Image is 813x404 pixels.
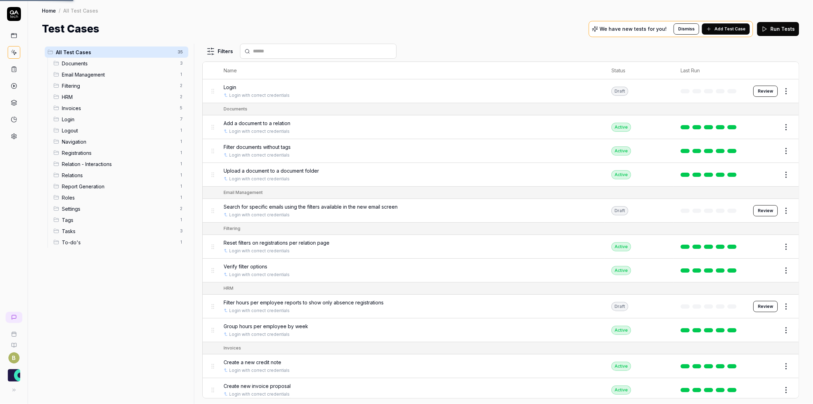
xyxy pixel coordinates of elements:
span: Report Generation [62,183,176,190]
div: Drag to reorderTo-do's1 [51,237,188,248]
div: Active [611,123,631,132]
a: Login with correct credentials [229,176,290,182]
span: 3 [177,227,186,235]
span: 1 [177,149,186,157]
div: Drag to reorderTasks3 [51,225,188,237]
span: Email Management [62,71,176,78]
a: Login with correct credentials [229,92,290,99]
span: Invoices [62,104,176,112]
button: Review [753,301,778,312]
span: 5 [177,104,186,112]
tr: Search for specific emails using the filters available in the new email screenLogin with correct ... [203,199,799,223]
span: 1 [177,70,186,79]
span: Relations [62,172,176,179]
span: Upload a document to a document folder [224,167,319,174]
tr: Create a new credit noteLogin with correct credentialsActive [203,354,799,378]
span: Create new invoice proposal [224,382,291,390]
div: Active [611,362,631,371]
tr: Create new invoice proposalLogin with correct credentialsActive [203,378,799,402]
span: All Test Cases [56,49,173,56]
a: Login with correct credentials [229,308,290,314]
span: Add a document to a relation [224,120,290,127]
a: Book a call with us [3,326,25,337]
tr: Verify filter optionsLogin with correct credentialsActive [203,259,799,282]
span: Filter hours per employee reports to show only absence registrations [224,299,384,306]
div: Active [611,170,631,179]
span: Create a new credit note [224,359,281,366]
a: Login with correct credentials [229,248,290,254]
span: Logout [62,127,176,134]
img: AdminPulse - 0475.384.429 Logo [8,369,20,382]
tr: Filter documents without tagsLogin with correct credentialsActive [203,139,799,163]
div: Drag to reorderLogin7 [51,114,188,125]
a: Review [753,86,778,97]
div: HRM [224,285,233,291]
span: Registrations [62,149,176,157]
a: Login with correct credentials [229,128,290,135]
div: Drag to reorderLogout1 [51,125,188,136]
span: Documents [62,60,176,67]
span: 1 [177,160,186,168]
div: Drag to reorderDocuments3 [51,58,188,69]
a: Documentation [3,337,25,348]
a: Login with correct credentials [229,331,290,338]
div: / [59,7,60,14]
span: 3 [177,59,186,67]
span: Tasks [62,228,176,235]
span: 1 [177,182,186,190]
span: Relation - Interactions [62,160,176,168]
span: Add Test Case [714,26,746,32]
button: Filters [202,44,237,58]
div: Active [611,266,631,275]
span: 1 [177,137,186,146]
span: Login [224,84,236,91]
a: Login with correct credentials [229,212,290,218]
div: Drag to reorderFiltering2 [51,80,188,91]
div: Draft [611,206,628,215]
span: Search for specific emails using the filters available in the new email screen [224,203,398,210]
span: To-do's [62,239,176,246]
a: Login with correct credentials [229,152,290,158]
a: Login with correct credentials [229,391,290,397]
span: 7 [177,115,186,123]
tr: Filter hours per employee reports to show only absence registrationsLogin with correct credential... [203,295,799,318]
th: Status [604,62,674,79]
th: Name [217,62,604,79]
div: Drag to reorderHRM2 [51,91,188,102]
div: Drag to reorderSettings2 [51,203,188,214]
div: Active [611,326,631,335]
span: 2 [177,81,186,90]
span: 2 [177,93,186,101]
span: HRM [62,93,176,101]
h1: Test Cases [42,21,99,37]
a: Login with correct credentials [229,367,290,374]
button: AdminPulse - 0475.384.429 Logo [3,363,25,383]
th: Last Run [674,62,746,79]
div: Draft [611,302,628,311]
tr: LoginLogin with correct credentialsDraftReview [203,79,799,103]
span: Login [62,116,176,123]
div: Drag to reorderRegistrations1 [51,147,188,158]
div: Drag to reorderReport Generation1 [51,181,188,192]
span: Settings [62,205,176,212]
span: Filtering [62,82,176,89]
span: 1 [177,126,186,135]
div: Filtering [224,225,240,232]
div: Drag to reorderRoles1 [51,192,188,203]
button: Run Tests [757,22,799,36]
tr: Add a document to a relationLogin with correct credentialsActive [203,115,799,139]
span: 1 [177,216,186,224]
span: 1 [177,193,186,202]
span: 1 [177,171,186,179]
button: Add Test Case [702,23,750,35]
span: Group hours per employee by week [224,323,308,330]
a: New conversation [6,312,22,323]
button: B [8,352,20,363]
div: Documents [224,106,247,112]
a: Home [42,7,56,14]
tr: Reset filters on registrations per relation pageLogin with correct credentialsActive [203,235,799,259]
div: Drag to reorderEmail Management1 [51,69,188,80]
span: Tags [62,216,176,224]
